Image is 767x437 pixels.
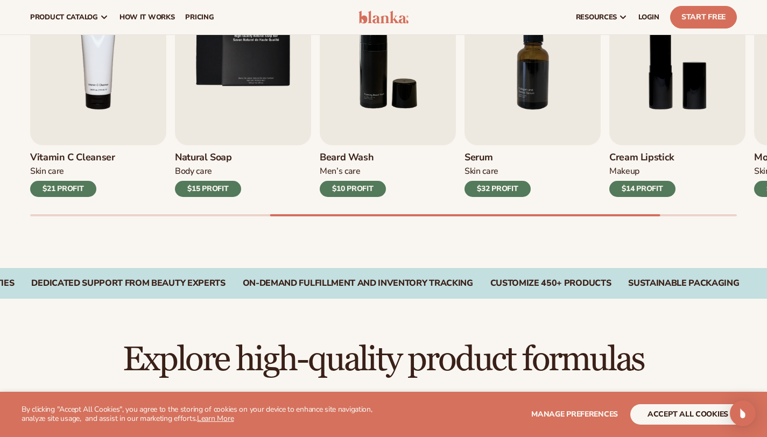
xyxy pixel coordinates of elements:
[465,181,531,197] div: $32 PROFIT
[30,13,98,22] span: product catalog
[197,413,234,424] a: Learn More
[531,409,618,419] span: Manage preferences
[119,13,175,22] span: How It Works
[465,152,531,164] h3: Serum
[576,13,617,22] span: resources
[465,166,531,177] div: Skin Care
[358,11,409,24] img: logo
[243,278,473,288] div: On-Demand Fulfillment and Inventory Tracking
[730,400,756,426] div: Open Intercom Messenger
[30,342,737,378] h2: Explore high-quality product formulas
[175,166,241,177] div: Body Care
[609,166,675,177] div: Makeup
[320,152,386,164] h3: Beard Wash
[185,13,214,22] span: pricing
[670,6,737,29] a: Start Free
[31,278,225,288] div: Dedicated Support From Beauty Experts
[531,404,618,425] button: Manage preferences
[22,405,397,424] p: By clicking "Accept All Cookies", you agree to the storing of cookies on your device to enhance s...
[638,13,659,22] span: LOGIN
[30,152,115,164] h3: Vitamin C Cleanser
[490,278,611,288] div: CUSTOMIZE 450+ PRODUCTS
[175,181,241,197] div: $15 PROFIT
[30,181,96,197] div: $21 PROFIT
[630,404,745,425] button: accept all cookies
[609,181,675,197] div: $14 PROFIT
[175,152,241,164] h3: Natural Soap
[320,181,386,197] div: $10 PROFIT
[320,166,386,177] div: Men’s Care
[30,166,115,177] div: Skin Care
[628,278,739,288] div: SUSTAINABLE PACKAGING
[609,152,675,164] h3: Cream Lipstick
